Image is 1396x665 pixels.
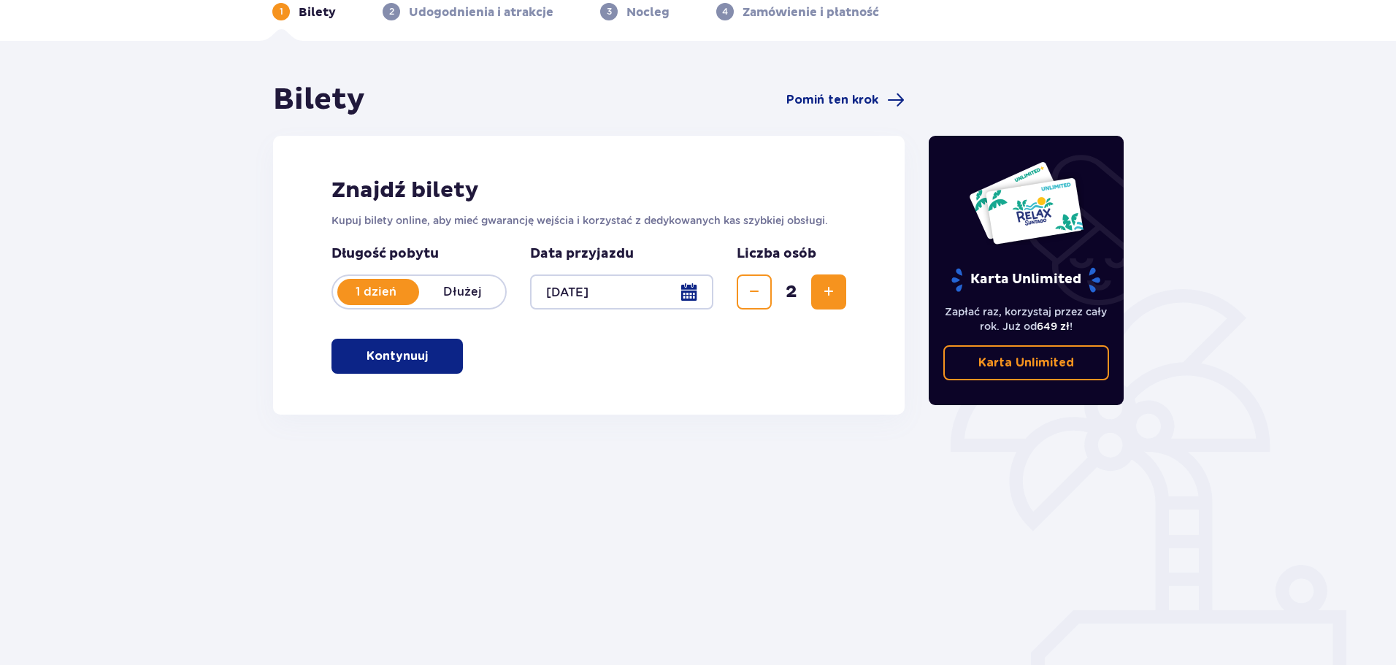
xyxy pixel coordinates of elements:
p: Długość pobytu [331,245,507,263]
p: 4 [722,5,728,18]
p: Karta Unlimited [978,355,1074,371]
div: 4Zamówienie i płatność [716,3,879,20]
a: Karta Unlimited [943,345,1110,380]
p: Kontynuuj [367,348,428,364]
p: Karta Unlimited [950,267,1102,293]
p: Bilety [299,4,336,20]
p: 1 dzień [333,284,419,300]
div: 3Nocleg [600,3,670,20]
p: 3 [607,5,612,18]
button: Kontynuuj [331,339,463,374]
span: 2 [775,281,808,303]
h2: Znajdź bilety [331,177,846,204]
p: Dłużej [419,284,505,300]
p: Kupuj bilety online, aby mieć gwarancję wejścia i korzystać z dedykowanych kas szybkiej obsługi. [331,213,846,228]
a: Pomiń ten krok [786,91,905,109]
div: 2Udogodnienia i atrakcje [383,3,553,20]
p: 1 [280,5,283,18]
p: 2 [389,5,394,18]
button: Zwiększ [811,274,846,310]
p: Udogodnienia i atrakcje [409,4,553,20]
span: 649 zł [1037,320,1070,332]
span: Pomiń ten krok [786,92,878,108]
button: Zmniejsz [737,274,772,310]
p: Zamówienie i płatność [743,4,879,20]
h1: Bilety [273,82,365,118]
p: Liczba osób [737,245,816,263]
img: Dwie karty całoroczne do Suntago z napisem 'UNLIMITED RELAX', na białym tle z tropikalnymi liśćmi... [968,161,1084,245]
div: 1Bilety [272,3,336,20]
p: Nocleg [626,4,670,20]
p: Data przyjazdu [530,245,634,263]
p: Zapłać raz, korzystaj przez cały rok. Już od ! [943,304,1110,334]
